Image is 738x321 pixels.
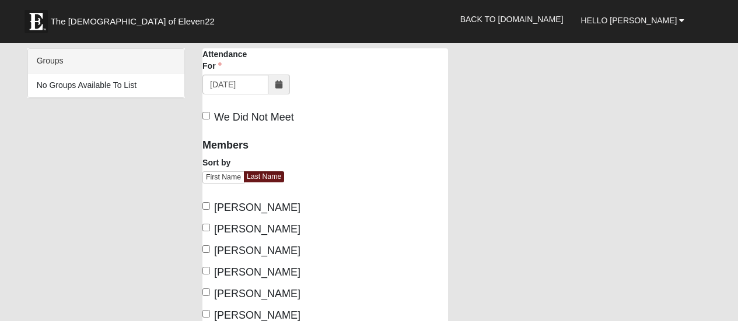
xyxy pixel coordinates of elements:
div: Groups [28,49,184,73]
span: The [DEMOGRAPHIC_DATA] of Eleven22 [51,16,215,27]
input: [PERSON_NAME] [202,202,210,210]
input: [PERSON_NAME] [202,288,210,296]
span: Hello [PERSON_NAME] [581,16,677,25]
span: [PERSON_NAME] [214,245,300,256]
span: We Did Not Meet [214,111,294,123]
span: [PERSON_NAME] [214,266,300,278]
h4: Members [202,139,316,152]
input: [PERSON_NAME] [202,224,210,231]
a: The [DEMOGRAPHIC_DATA] of Eleven22 [19,4,252,33]
input: We Did Not Meet [202,112,210,119]
a: Back to [DOMAIN_NAME] [452,5,572,34]
span: [PERSON_NAME] [214,202,300,213]
label: Attendance For [202,48,251,72]
span: [PERSON_NAME] [214,223,300,235]
label: Sort by [202,157,230,168]
img: Eleven22 logo [25,10,48,33]
a: Last Name [244,171,284,182]
input: [PERSON_NAME] [202,245,210,253]
input: [PERSON_NAME] [202,267,210,274]
a: Hello [PERSON_NAME] [572,6,694,35]
li: No Groups Available To List [28,73,184,97]
a: First Name [202,171,244,184]
span: [PERSON_NAME] [214,288,300,299]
